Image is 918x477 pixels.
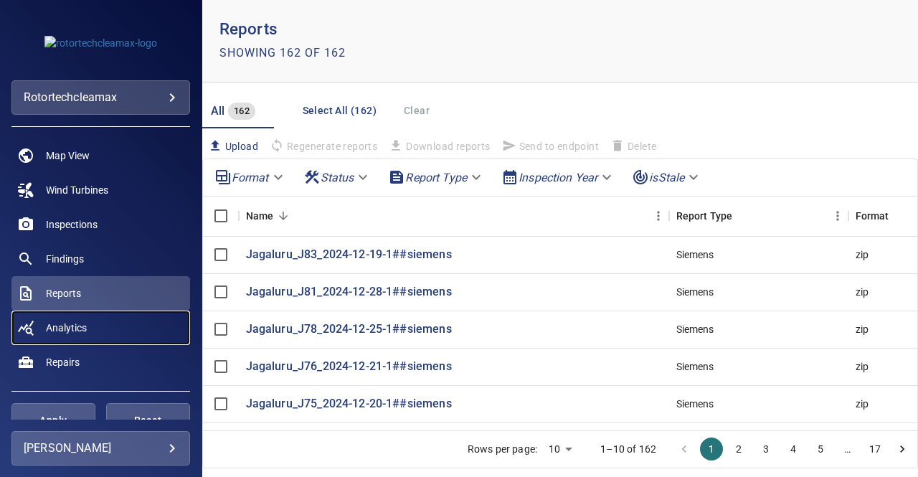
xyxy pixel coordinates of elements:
div: Report Type [669,196,848,236]
span: Repairs [46,355,80,369]
p: Rows per page: [468,442,537,456]
div: Format [209,165,292,190]
button: Menu [827,205,848,227]
span: 162 [228,103,255,120]
div: Siemens [676,285,714,299]
a: Jagaluru_J83_2024-12-19-1##siemens [246,247,452,263]
div: Report Type [676,196,733,236]
button: Go to page 5 [809,438,832,461]
button: Go to page 17 [863,438,886,461]
a: inspections noActive [11,207,190,242]
div: Inspection Year [496,165,620,190]
span: Upload [208,138,258,154]
a: repairs noActive [11,345,190,379]
button: Go to next page [891,438,914,461]
div: Siemens [676,397,714,411]
div: Siemens [676,247,714,262]
a: Jagaluru_J75_2024-12-20-1##siemens [246,396,452,412]
a: findings noActive [11,242,190,276]
div: … [836,442,859,456]
div: rotortechcleamax [11,80,190,115]
button: Reset [106,403,190,438]
span: All [211,104,225,118]
div: Status [298,165,377,190]
p: Showing 162 of 162 [219,44,346,62]
a: Jagaluru_J76_2024-12-21-1##siemens [246,359,452,375]
span: Analytics [46,321,87,335]
a: map noActive [11,138,190,173]
button: Sort [732,206,752,226]
p: Reports [219,17,560,42]
em: Report Type [405,171,467,184]
span: Map View [46,148,90,163]
button: Go to page 2 [727,438,750,461]
a: Jagaluru_J81_2024-12-28-1##siemens [246,284,452,301]
p: 1–10 of 162 [600,442,656,456]
div: Format [856,196,889,236]
div: zip [856,247,869,262]
button: Go to page 3 [754,438,777,461]
button: Sort [889,206,909,226]
div: Siemens [676,359,714,374]
div: zip [856,322,869,336]
button: page 1 [700,438,723,461]
div: zip [856,359,869,374]
span: Findings [46,252,84,266]
em: Status [321,171,354,184]
div: rotortechcleamax [24,86,178,109]
button: Upload [202,134,264,159]
a: analytics noActive [11,311,190,345]
button: Select All (162) [297,98,382,124]
button: Apply [11,403,95,438]
div: Report Type [382,165,490,190]
span: Inspections [46,217,98,232]
button: Go to page 4 [782,438,805,461]
div: isStale [626,165,707,190]
button: Menu [648,205,669,227]
em: isStale [649,171,684,184]
div: zip [856,285,869,299]
div: [PERSON_NAME] [24,437,178,460]
a: windturbines noActive [11,173,190,207]
em: Format [232,171,269,184]
div: Name [239,196,669,236]
nav: pagination navigation [671,438,916,461]
div: zip [856,397,869,411]
div: Siemens [676,322,714,336]
span: Reset [124,412,172,430]
span: Apply [29,412,77,430]
a: Jagaluru_J78_2024-12-25-1##siemens [246,321,452,338]
span: Reports [46,286,81,301]
div: 10 [543,439,577,460]
button: Sort [273,206,293,226]
span: Wind Turbines [46,183,108,197]
div: Name [246,196,274,236]
a: reports active [11,276,190,311]
em: Inspection Year [519,171,597,184]
img: rotortechcleamax-logo [44,36,157,50]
